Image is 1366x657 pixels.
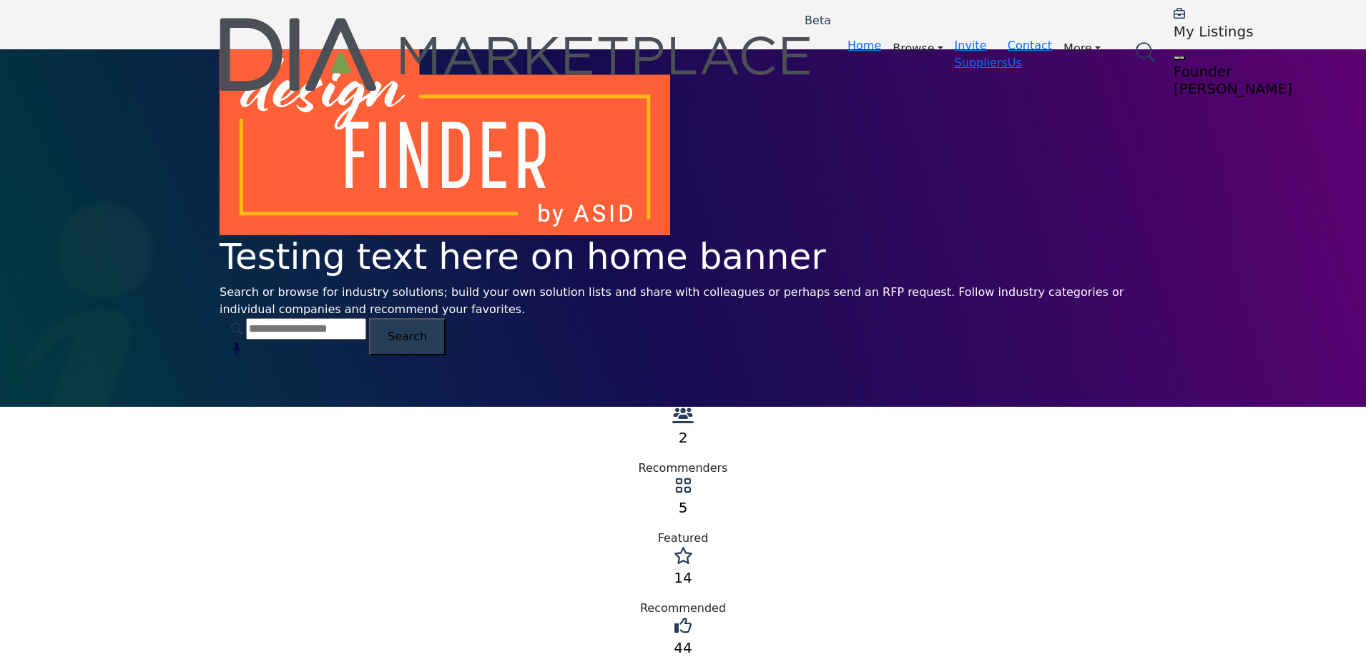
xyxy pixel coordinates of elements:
[1174,6,1352,40] div: My Listings
[388,330,427,343] span: Search
[672,411,694,425] a: View Recommenders
[805,14,831,27] h6: Beta
[1174,56,1185,60] button: Show hide supplier dropdown
[881,37,954,60] a: Browse
[847,39,881,52] a: Home
[1008,39,1052,69] a: Contact Us
[674,481,692,495] a: Go to Featured
[1174,63,1352,97] h5: Founder [PERSON_NAME]
[220,600,1146,617] div: Recommended
[674,569,692,586] a: 14
[679,429,688,446] a: 2
[674,639,692,656] a: 44
[1121,34,1165,71] a: Search
[1052,37,1112,60] a: More
[955,39,1008,69] a: Invite Suppliers
[220,530,1146,547] div: Featured
[220,460,1146,477] div: Recommenders
[674,617,692,634] i: Go to Liked
[679,499,688,516] a: 5
[220,49,670,235] img: image
[369,318,446,355] button: Search
[1174,23,1352,40] h5: My Listings
[220,18,813,91] img: Site Logo
[220,284,1146,318] div: Search or browse for industry solutions; build your own solution lists and share with colleagues ...
[220,235,1146,278] h1: Testing text here on home banner
[220,18,813,91] a: Beta
[674,551,693,565] a: Go to Recommended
